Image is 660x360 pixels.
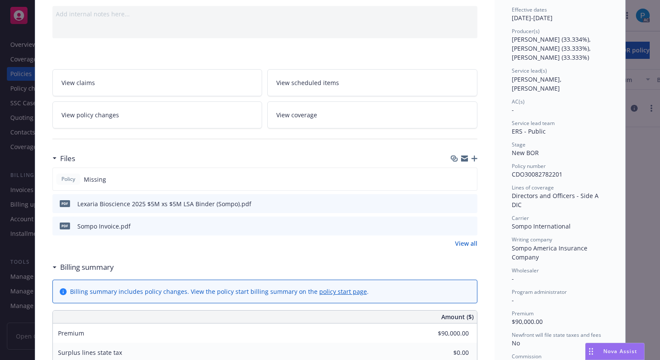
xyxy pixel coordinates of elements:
[60,175,77,183] span: Policy
[70,287,369,296] div: Billing summary includes policy changes. View the policy start billing summary on the .
[512,149,539,157] span: New BOR
[512,317,543,326] span: $90,000.00
[512,141,526,148] span: Stage
[512,27,540,35] span: Producer(s)
[512,67,547,74] span: Service lead(s)
[512,275,514,283] span: -
[512,75,563,92] span: [PERSON_NAME], [PERSON_NAME]
[512,296,514,304] span: -
[512,184,554,191] span: Lines of coverage
[267,69,477,96] a: View scheduled items
[512,214,529,222] span: Carrier
[418,327,474,340] input: 0.00
[512,310,534,317] span: Premium
[512,170,562,178] span: CDO30082782201
[452,222,459,231] button: download file
[466,199,474,208] button: preview file
[60,223,70,229] span: pdf
[267,101,477,128] a: View coverage
[512,119,555,127] span: Service lead team
[512,244,589,261] span: Sompo America Insurance Company
[52,69,263,96] a: View claims
[512,353,541,360] span: Commission
[52,153,75,164] div: Files
[512,106,514,114] span: -
[586,343,596,360] div: Drag to move
[61,78,95,87] span: View claims
[512,339,520,347] span: No
[603,348,637,355] span: Nova Assist
[77,199,251,208] div: Lexaria Bioscience 2025 $5M xs $5M LSA Binder (Sompo).pdf
[512,267,539,274] span: Wholesaler
[512,222,571,230] span: Sompo International
[441,312,474,321] span: Amount ($)
[512,35,593,61] span: [PERSON_NAME] (33.334%), [PERSON_NAME] (33.333%), [PERSON_NAME] (33.333%)
[60,200,70,207] span: pdf
[276,78,339,87] span: View scheduled items
[418,346,474,359] input: 0.00
[512,6,547,13] span: Effective dates
[84,175,106,184] span: Missing
[512,162,546,170] span: Policy number
[512,192,600,209] span: Directors and Officers - Side A DIC
[585,343,645,360] button: Nova Assist
[56,9,474,18] div: Add internal notes here...
[276,110,317,119] span: View coverage
[512,127,546,135] span: ERS - Public
[61,110,119,119] span: View policy changes
[452,199,459,208] button: download file
[319,287,367,296] a: policy start page
[455,239,477,248] a: View all
[512,331,601,339] span: Newfront will file state taxes and fees
[52,262,114,273] div: Billing summary
[512,6,608,22] div: [DATE] - [DATE]
[512,98,525,105] span: AC(s)
[512,236,552,243] span: Writing company
[52,101,263,128] a: View policy changes
[77,222,131,231] div: Sompo Invoice.pdf
[60,153,75,164] h3: Files
[512,288,567,296] span: Program administrator
[60,262,114,273] h3: Billing summary
[58,329,84,337] span: Premium
[58,348,122,357] span: Surplus lines state tax
[466,222,474,231] button: preview file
